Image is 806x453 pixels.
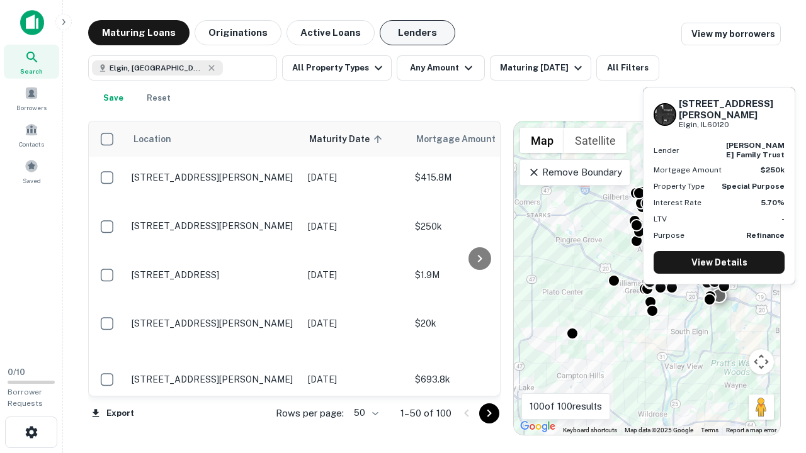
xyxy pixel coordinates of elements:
[133,131,171,147] span: Location
[8,388,43,408] span: Borrower Requests
[415,171,541,184] p: $415.8M
[287,20,375,45] button: Active Loans
[308,372,402,386] p: [DATE]
[415,220,541,233] p: $250k
[517,418,559,435] a: Open this area in Google Maps (opens a new window)
[308,171,402,184] p: [DATE]
[125,121,302,157] th: Location
[761,165,785,174] strong: $250k
[4,118,59,152] a: Contacts
[681,23,781,45] a: View my borrowers
[282,55,392,81] button: All Property Types
[654,181,705,192] p: Property Type
[132,374,295,385] p: [STREET_ADDRESS][PERSON_NAME]
[397,55,485,81] button: Any Amount
[16,103,47,113] span: Borrowers
[139,86,179,111] button: Reset
[415,316,541,330] p: $20k
[564,128,627,153] button: Show satellite imagery
[761,198,785,207] strong: 5.70%
[654,145,679,156] p: Lender
[132,318,295,329] p: [STREET_ADDRESS][PERSON_NAME]
[88,20,190,45] button: Maturing Loans
[195,20,281,45] button: Originations
[132,220,295,232] p: [STREET_ADDRESS][PERSON_NAME]
[409,121,547,157] th: Mortgage Amount
[726,141,785,159] strong: [PERSON_NAME] family trust
[743,352,806,413] iframe: Chat Widget
[308,268,402,282] p: [DATE]
[20,66,43,76] span: Search
[8,367,25,377] span: 0 / 10
[276,406,344,421] p: Rows per page:
[530,399,602,414] p: 100 of 100 results
[415,268,541,282] p: $1.9M
[625,427,693,433] span: Map data ©2025 Google
[415,372,541,386] p: $693.8k
[110,62,204,74] span: Elgin, [GEOGRAPHIC_DATA], [GEOGRAPHIC_DATA]
[517,418,559,435] img: Google
[4,45,59,79] a: Search
[726,427,776,433] a: Report a map error
[596,55,659,81] button: All Filters
[781,215,785,223] strong: -
[679,98,785,121] h6: [STREET_ADDRESS][PERSON_NAME]
[722,182,785,191] strong: Special Purpose
[93,86,133,111] button: Save your search to get updates of matches that match your search criteria.
[500,60,586,75] div: Maturing [DATE]
[701,427,718,433] a: Terms (opens in new tab)
[514,121,780,435] div: 0 0
[654,164,722,176] p: Mortgage Amount
[4,154,59,188] a: Saved
[380,20,455,45] button: Lenders
[349,404,380,422] div: 50
[309,131,386,147] span: Maturity Date
[563,426,617,435] button: Keyboard shortcuts
[23,176,41,186] span: Saved
[520,128,564,153] button: Show street map
[308,220,402,233] p: [DATE]
[490,55,591,81] button: Maturing [DATE]
[749,349,774,374] button: Map camera controls
[400,406,451,421] p: 1–50 of 100
[19,139,44,149] span: Contacts
[88,404,137,423] button: Export
[308,316,402,330] p: [DATE]
[302,121,409,157] th: Maturity Date
[20,10,44,35] img: capitalize-icon.png
[679,119,785,131] p: Elgin, IL60120
[132,269,295,281] p: [STREET_ADDRESS]
[654,197,701,208] p: Interest Rate
[654,213,667,225] p: LTV
[416,131,512,147] span: Mortgage Amount
[132,172,295,183] p: [STREET_ADDRESS][PERSON_NAME]
[4,81,59,115] a: Borrowers
[746,231,785,240] strong: Refinance
[654,230,684,241] p: Purpose
[528,165,622,180] p: Remove Boundary
[479,403,499,423] button: Go to next page
[654,251,785,274] a: View Details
